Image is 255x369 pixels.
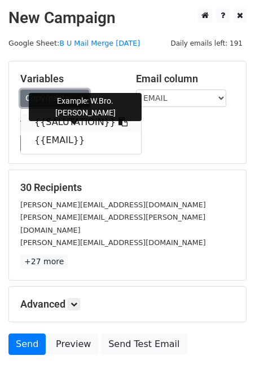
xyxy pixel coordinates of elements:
span: Daily emails left: 191 [166,37,247,50]
small: Google Sheet: [8,39,140,47]
a: {{SALUTATIOIN}} [21,113,141,131]
a: Copy/paste... [20,90,89,107]
a: {{EMAIL}} [21,131,141,149]
a: +27 more [20,255,68,269]
h5: Variables [20,73,119,85]
iframe: Chat Widget [199,315,255,369]
h5: Email column [136,73,235,85]
h5: Advanced [20,298,235,310]
a: Send [8,334,46,355]
a: Send Test Email [101,334,187,355]
a: Daily emails left: 191 [166,39,247,47]
a: Preview [49,334,98,355]
small: [PERSON_NAME][EMAIL_ADDRESS][PERSON_NAME][DOMAIN_NAME] [20,213,205,234]
h5: 30 Recipients [20,181,235,194]
div: Example: W.Bro. [PERSON_NAME] [29,93,142,121]
small: [PERSON_NAME][EMAIL_ADDRESS][DOMAIN_NAME] [20,238,206,247]
a: B U Mail Merge [DATE] [59,39,140,47]
h2: New Campaign [8,8,247,28]
small: [PERSON_NAME][EMAIL_ADDRESS][DOMAIN_NAME] [20,201,206,209]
